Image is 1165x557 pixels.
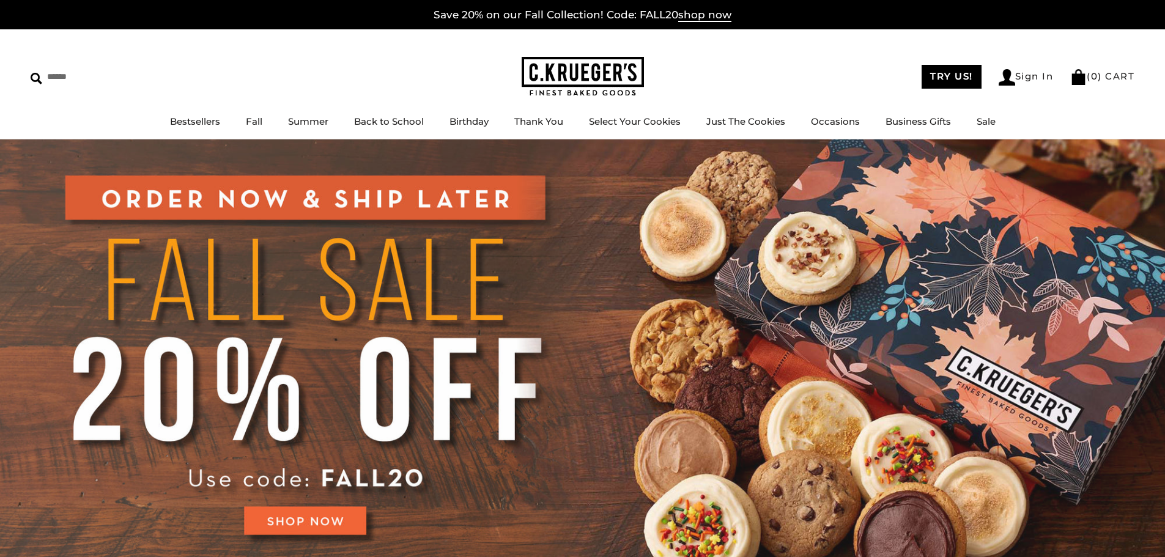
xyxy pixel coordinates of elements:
a: Sign In [999,69,1054,86]
span: shop now [678,9,731,22]
img: Bag [1070,69,1087,85]
a: Back to School [354,116,424,127]
a: Fall [246,116,262,127]
img: Search [31,73,42,84]
a: Business Gifts [886,116,951,127]
a: TRY US! [922,65,982,89]
input: Search [31,67,176,86]
a: Occasions [811,116,860,127]
a: Save 20% on our Fall Collection! Code: FALL20shop now [434,9,731,22]
span: 0 [1091,70,1098,82]
a: Summer [288,116,328,127]
a: Thank You [514,116,563,127]
a: Select Your Cookies [589,116,681,127]
a: Sale [977,116,996,127]
img: C.KRUEGER'S [522,57,644,97]
img: Account [999,69,1015,86]
a: Bestsellers [170,116,220,127]
a: Just The Cookies [706,116,785,127]
a: (0) CART [1070,70,1134,82]
a: Birthday [449,116,489,127]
